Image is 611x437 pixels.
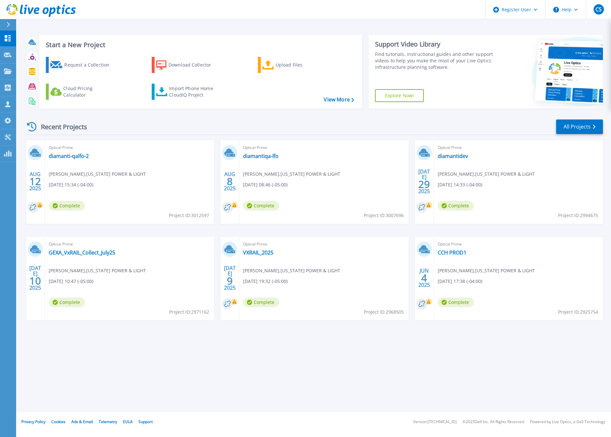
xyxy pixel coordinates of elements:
[421,275,427,281] span: 4
[364,308,404,316] span: Project ID: 2968505
[64,58,116,71] div: Request a Collection
[438,153,468,159] a: diamantidev
[375,89,424,102] a: Explore Now!
[49,171,146,178] span: [PERSON_NAME] , [US_STATE] POWER & LIGHT
[438,241,599,248] span: Optical Prime
[438,144,599,151] span: Optical Prime
[224,266,236,290] div: [DATE] 2025
[243,267,340,274] span: [PERSON_NAME] , [US_STATE] POWER & LIGHT
[123,419,133,424] a: EULA
[556,120,603,134] a: All Projects
[324,97,354,103] a: View More
[438,171,535,178] span: [PERSON_NAME] , [US_STATE] POWER & LIGHT
[49,181,93,188] span: [DATE] 15:34 (-04:00)
[418,266,430,290] div: JUN 2025
[21,419,46,424] a: Privacy Policy
[418,182,430,187] span: 29
[224,170,236,193] div: AUG 2025
[152,57,224,73] a: Download Collector
[258,57,330,73] a: Upload Files
[530,420,605,424] li: Powered by Live Optics, a Dell Technology
[438,297,474,307] span: Complete
[243,278,288,285] span: [DATE] 19:32 (-05:00)
[375,51,494,70] div: Find tutorials, instructional guides and other support videos to help you make the most of your L...
[49,267,146,274] span: [PERSON_NAME] , [US_STATE] POWER & LIGHT
[138,419,153,424] a: Support
[169,85,219,98] div: Import Phone Home CloudIQ Project
[276,58,327,71] div: Upload Files
[558,308,598,316] span: Project ID: 2925754
[29,179,41,184] span: 12
[438,201,474,211] span: Complete
[243,181,288,188] span: [DATE] 08:46 (-05:00)
[243,153,279,159] a: diamantiqa-lfo
[243,249,273,256] a: VXRAIL_2025
[438,249,466,256] a: CCH PROD1
[46,57,118,73] a: Request a Collection
[227,278,233,284] span: 9
[49,297,85,307] span: Complete
[243,241,404,248] span: Optical Prime
[49,153,89,159] a: diamanti-qalfo-2
[243,201,279,211] span: Complete
[596,7,602,12] span: CS
[243,144,404,151] span: Optical Prime
[438,267,535,274] span: [PERSON_NAME] , [US_STATE] POWER & LIGHT
[243,171,340,178] span: [PERSON_NAME] , [US_STATE] POWER & LIGHT
[418,170,430,193] div: [DATE] 2025
[49,278,93,285] span: [DATE] 10:47 (-05:00)
[375,40,494,48] div: Support Video Library
[438,181,482,188] span: [DATE] 14:33 (-04:00)
[46,84,118,100] a: Cloud Pricing Calculator
[49,144,210,151] span: Optical Prime
[71,419,93,424] a: Ads & Email
[49,201,85,211] span: Complete
[25,119,96,135] div: Recent Projects
[99,419,117,424] a: Telemetry
[49,241,210,248] span: Optical Prime
[558,212,598,219] span: Project ID: 2994675
[29,266,41,290] div: [DATE] 2025
[438,278,482,285] span: [DATE] 17:38 (-04:00)
[46,41,354,48] h3: Start a New Project
[49,249,115,256] a: GEXA_VxRAIL_Collect_July25
[243,297,279,307] span: Complete
[169,308,209,316] span: Project ID: 2971162
[227,179,233,184] span: 8
[29,170,41,193] div: AUG 2025
[169,212,209,219] span: Project ID: 3012597
[413,420,457,424] li: Version: [TECHNICAL_ID]
[29,278,41,284] span: 10
[63,85,115,98] div: Cloud Pricing Calculator
[51,419,66,424] a: Cookies
[463,420,524,424] li: © 2025 Dell Inc. All Rights Reserved
[168,58,220,71] div: Download Collector
[364,212,404,219] span: Project ID: 3007696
